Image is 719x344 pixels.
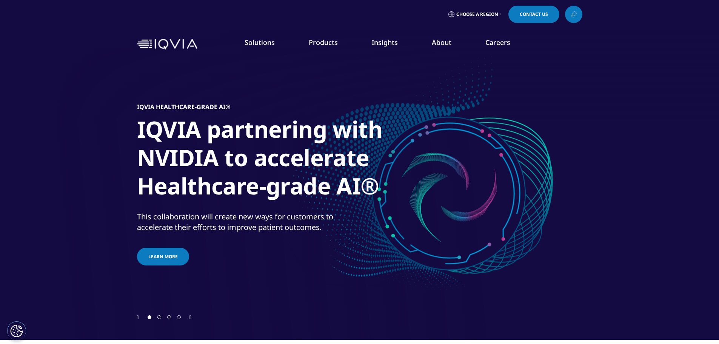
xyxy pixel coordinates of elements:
[508,6,559,23] a: Contact Us
[148,315,151,319] span: Go to slide 1
[137,57,582,313] div: 1 / 4
[485,38,510,47] a: Careers
[167,315,171,319] span: Go to slide 3
[137,248,189,265] a: Learn more
[189,313,191,321] div: Next slide
[137,313,139,321] div: Previous slide
[372,38,398,47] a: Insights
[520,12,548,17] span: Contact Us
[157,315,161,319] span: Go to slide 2
[148,253,178,260] span: Learn more
[456,11,498,17] span: Choose a Region
[7,321,26,340] button: Cookies Settings
[177,315,181,319] span: Go to slide 4
[432,38,451,47] a: About
[200,26,582,62] nav: Primary
[137,103,230,111] h5: IQVIA Healthcare-grade AI®
[137,39,197,50] img: IQVIA Healthcare Information Technology and Pharma Clinical Research Company
[137,115,420,205] h1: IQVIA partnering with NVIDIA to accelerate Healthcare-grade AI®
[137,211,358,233] div: This collaboration will create new ways for customers to accelerate their efforts to improve pati...
[245,38,275,47] a: Solutions
[309,38,338,47] a: Products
